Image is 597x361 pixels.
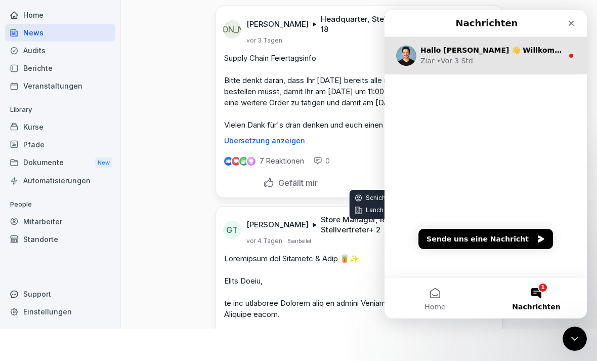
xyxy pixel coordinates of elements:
div: Ziar [36,46,50,56]
img: celebrate [239,157,248,166]
div: Dokumente [5,153,115,172]
a: Standorte [5,230,115,248]
p: Store Manager, Regional Manager, Stellvertreter + 2 [321,215,490,235]
img: love [232,157,240,165]
p: Schichtleiter [355,194,438,202]
p: [PERSON_NAME] [246,19,309,29]
a: Pfade [5,136,115,153]
p: Headquarter, Stellvertreter, Store Manager + 18 [321,14,490,34]
iframe: Intercom live chat [563,327,587,351]
iframe: Intercom live chat [385,10,587,318]
p: vor 3 Tagen [246,36,282,45]
div: [PERSON_NAME] [223,20,241,38]
p: Lanch [355,206,438,214]
a: Einstellungen [5,303,115,320]
p: vor 4 Tagen [246,237,282,245]
p: Bearbeitet [287,237,311,245]
p: Supply Chain Feiertagsinfo Bitte denkt daran, dass Ihr [DATE] bereits alle mind. für 250€ zu [DAT... [224,53,494,131]
a: Automatisierungen [5,172,115,189]
div: New [95,157,112,169]
div: Support [5,285,115,303]
div: • Vor 3 Std [52,46,89,56]
p: People [5,196,115,213]
a: News [5,24,115,42]
a: Veranstaltungen [5,77,115,95]
span: Nachrichten [127,293,176,300]
img: like [224,157,232,165]
div: 0 [313,156,330,166]
a: Home [5,6,115,24]
img: inspiring [247,156,255,166]
p: Gefällt mir [274,178,318,188]
p: 7 Reaktionen [260,157,304,165]
a: Kurse [5,118,115,136]
a: DokumenteNew [5,153,115,172]
button: Nachrichten [101,268,202,308]
p: Übersetzung anzeigen [224,137,494,145]
a: Mitarbeiter [5,213,115,230]
a: Audits [5,42,115,59]
button: Sende uns eine Nachricht [34,219,168,239]
p: [PERSON_NAME] [246,220,309,230]
div: GT [223,221,241,239]
p: Library [5,102,115,118]
span: Home [40,293,61,300]
span: Hallo [PERSON_NAME] 👋 Willkommen in Bounti 🙌 Schaue dich um! Wenn du Fragen hast, antworte einfac... [36,36,568,44]
a: Berichte [5,59,115,77]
